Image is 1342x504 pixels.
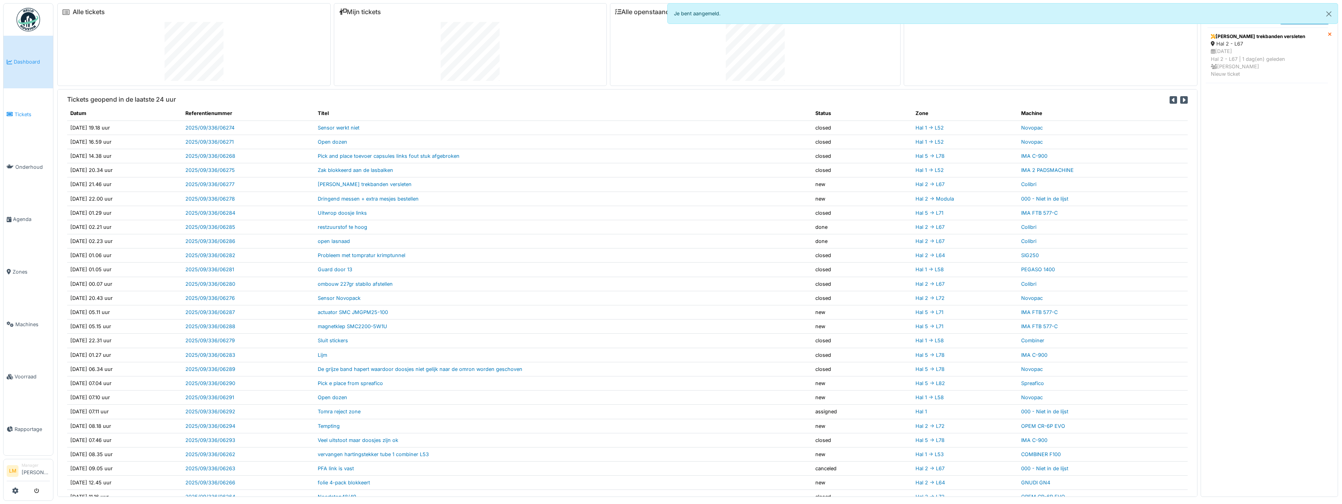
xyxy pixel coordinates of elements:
[185,153,235,159] a: 2025/09/336/06268
[915,238,945,244] a: Hal 2 -> L67
[1021,352,1047,358] a: IMA C-900
[915,167,944,173] a: Hal 1 -> L52
[318,196,419,202] a: Dringend messen + extra mesjes bestellen
[812,263,912,277] td: closed
[1021,167,1074,173] a: IMA 2 PADSMACHINE
[185,437,235,443] a: 2025/09/336/06293
[185,210,235,216] a: 2025/09/336/06284
[67,348,182,362] td: [DATE] 01.27 uur
[185,139,234,145] a: 2025/09/336/06271
[1021,196,1068,202] a: 000 - Niet in de lijst
[182,106,315,121] th: Referentienummer
[185,451,235,457] a: 2025/09/336/06262
[315,106,812,121] th: Titel
[185,238,235,244] a: 2025/09/336/06286
[67,376,182,390] td: [DATE] 07.04 uur
[318,224,367,230] a: restzuurstof te hoog
[185,394,234,400] a: 2025/09/336/06291
[67,135,182,149] td: [DATE] 16.59 uur
[318,352,327,358] a: Lijm
[318,125,359,131] a: Sensor werkt niet
[318,295,361,301] a: Sensor Novopack
[318,380,383,386] a: Pick e place from spreafico
[1021,494,1065,500] a: OPEM CR-6P EVO
[1206,27,1328,83] a: [PERSON_NAME] trekbanden versleten Hal 2 - L67 [DATE]Hal 2 - L67 | 1 dag(en) geleden [PERSON_NAME...
[915,338,944,343] a: Hal 1 -> L58
[67,177,182,192] td: [DATE] 21.46 uur
[318,210,367,216] a: Uitwrop doosje links
[67,334,182,348] td: [DATE] 22.31 uur
[812,106,912,121] th: Status
[915,437,945,443] a: Hal 5 -> L78
[318,139,347,145] a: Open dozen
[4,141,53,193] a: Onderhoud
[667,3,1338,24] div: Je bent aangemeld.
[1021,466,1068,471] a: 000 - Niet in de lijst
[67,277,182,291] td: [DATE] 00.07 uur
[915,394,944,400] a: Hal 1 -> L58
[812,163,912,177] td: closed
[318,494,356,500] a: Noodstop48/49
[15,373,50,380] span: Voorraad
[318,181,412,187] a: [PERSON_NAME] trekbanden versleten
[812,447,912,461] td: new
[1021,423,1065,429] a: OPEM CR-6P EVO
[915,281,945,287] a: Hal 2 -> L67
[812,248,912,263] td: closed
[915,210,943,216] a: Hal 5 -> L71
[615,8,691,16] a: Alle openstaande taken
[812,121,912,135] td: closed
[185,338,235,343] a: 2025/09/336/06279
[812,192,912,206] td: new
[1021,267,1055,272] a: PEGASO 1400
[915,480,945,486] a: Hal 2 -> L64
[915,466,945,471] a: Hal 2 -> L67
[915,323,943,329] a: Hal 5 -> L71
[318,466,354,471] a: PFA link is vast
[318,437,398,443] a: Veel uitstoot maar doosjes zijn ok
[67,320,182,334] td: [DATE] 05.15 uur
[915,409,927,415] a: Hal 1
[1320,4,1338,24] button: Close
[915,309,943,315] a: Hal 5 -> L71
[812,334,912,348] td: closed
[67,121,182,135] td: [DATE] 19.18 uur
[1021,323,1058,329] a: IMA FTB 577-C
[318,323,387,329] a: magnetklep SMC2200-5W1U
[1021,409,1068,415] a: 000 - Niet in de lijst
[318,338,348,343] a: Sluit stickers
[185,480,235,486] a: 2025/09/336/06266
[67,163,182,177] td: [DATE] 20.34 uur
[318,281,393,287] a: ombouw 227gr stabilo afstellen
[67,220,182,234] td: [DATE] 02.21 uur
[4,403,53,456] a: Rapportage
[915,267,944,272] a: Hal 1 -> L58
[915,494,945,500] a: Hal 2 -> L72
[67,263,182,277] td: [DATE] 01.05 uur
[1211,33,1323,40] div: [PERSON_NAME] trekbanden versleten
[13,268,50,276] span: Zones
[67,419,182,433] td: [DATE] 08.18 uur
[185,466,235,471] a: 2025/09/336/06263
[1021,224,1036,230] a: Colibri
[67,391,182,405] td: [DATE] 07.10 uur
[812,291,912,305] td: closed
[7,465,18,477] li: LM
[185,366,235,372] a: 2025/09/336/06289
[1021,366,1043,372] a: Novopac
[318,153,460,159] a: Pick and place toevoer capsules links fout stuk afgebroken
[185,181,234,187] a: 2025/09/336/06277
[1021,252,1039,258] a: SIG250
[67,476,182,490] td: [DATE] 12.45 uur
[67,291,182,305] td: [DATE] 20.43 uur
[915,423,945,429] a: Hal 2 -> L72
[318,451,429,457] a: vervangen hartingstekker tube 1 combiner L53
[1021,139,1043,145] a: Novopac
[318,394,347,400] a: Open dozen
[13,215,50,223] span: Agenda
[4,193,53,246] a: Agenda
[15,163,50,171] span: Onderhoud
[67,433,182,447] td: [DATE] 07.46 uur
[7,462,50,481] a: LM Manager[PERSON_NAME]
[318,309,388,315] a: actuator SMC JMGPM25-100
